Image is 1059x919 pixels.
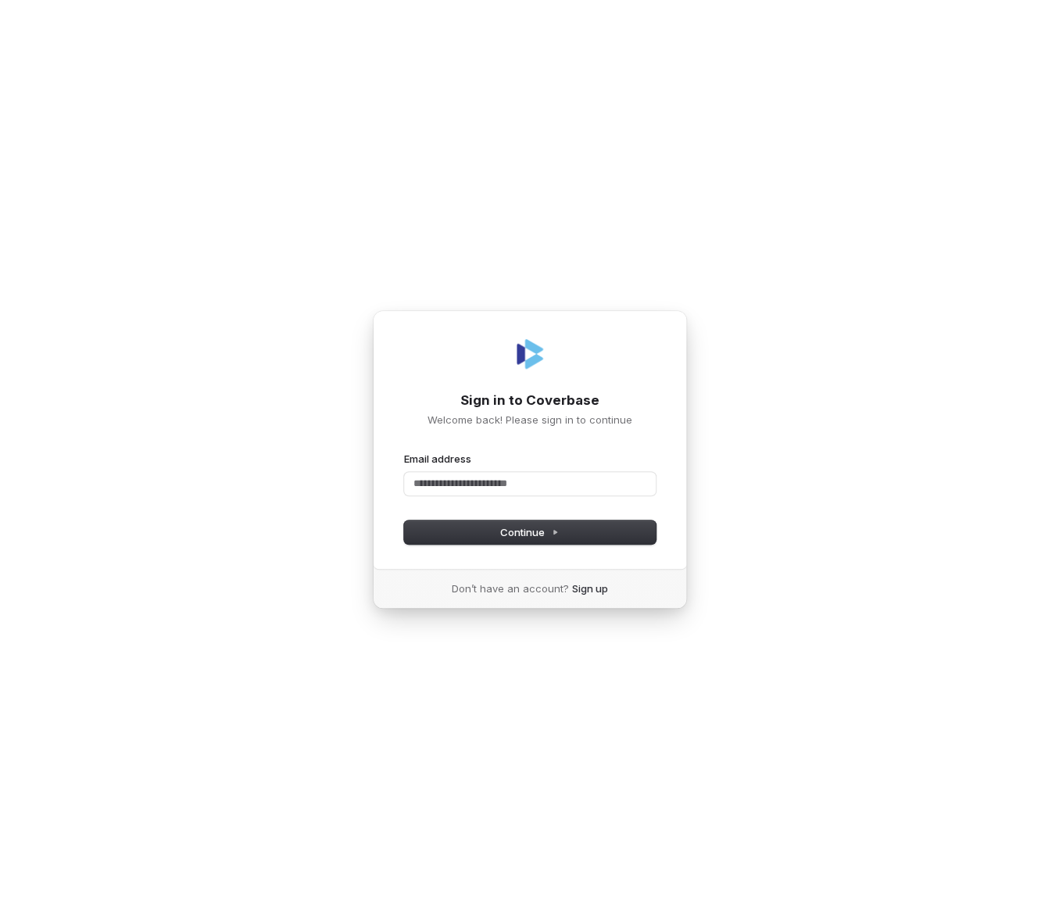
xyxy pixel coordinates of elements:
[572,581,608,595] a: Sign up
[452,581,569,595] span: Don’t have an account?
[500,525,559,539] span: Continue
[404,452,471,466] label: Email address
[511,335,549,373] img: Coverbase
[404,520,656,544] button: Continue
[404,392,656,410] h1: Sign in to Coverbase
[404,413,656,427] p: Welcome back! Please sign in to continue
